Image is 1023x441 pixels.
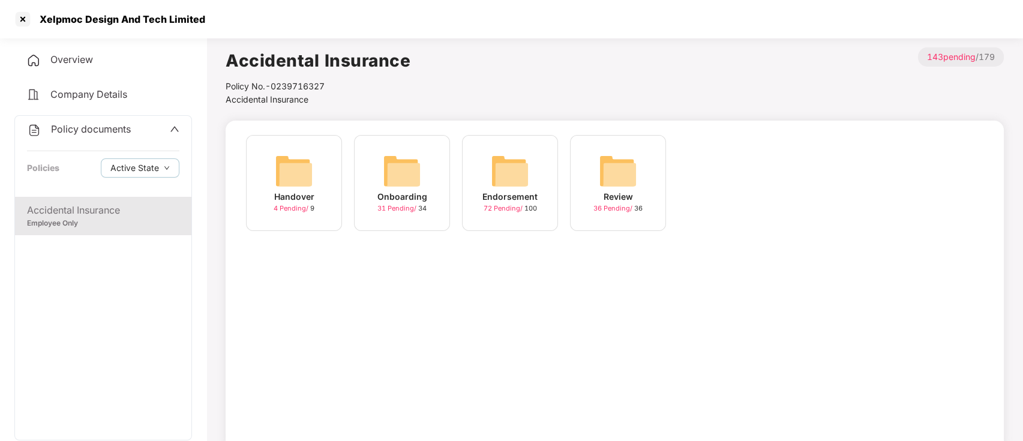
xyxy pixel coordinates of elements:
[226,47,410,74] h1: Accidental Insurance
[274,204,310,212] span: 4 Pending /
[599,152,637,190] img: svg+xml;base64,PHN2ZyB4bWxucz0iaHR0cDovL3d3dy53My5vcmcvMjAwMC9zdmciIHdpZHRoPSI2NCIgaGVpZ2h0PSI2NC...
[377,190,427,203] div: Onboarding
[170,124,179,134] span: up
[593,204,634,212] span: 36 Pending /
[50,88,127,100] span: Company Details
[604,190,633,203] div: Review
[110,161,159,175] span: Active State
[927,52,976,62] span: 143 pending
[32,13,205,25] div: Xelpmoc Design And Tech Limited
[26,53,41,68] img: svg+xml;base64,PHN2ZyB4bWxucz0iaHR0cDovL3d3dy53My5vcmcvMjAwMC9zdmciIHdpZHRoPSIyNCIgaGVpZ2h0PSIyNC...
[383,152,421,190] img: svg+xml;base64,PHN2ZyB4bWxucz0iaHR0cDovL3d3dy53My5vcmcvMjAwMC9zdmciIHdpZHRoPSI2NCIgaGVpZ2h0PSI2NC...
[377,204,418,212] span: 31 Pending /
[51,123,131,135] span: Policy documents
[164,165,170,172] span: down
[274,190,314,203] div: Handover
[226,80,410,93] div: Policy No.- 0239716327
[50,53,93,65] span: Overview
[377,203,427,214] div: 34
[101,158,179,178] button: Active Statedown
[27,218,179,229] div: Employee Only
[491,152,529,190] img: svg+xml;base64,PHN2ZyB4bWxucz0iaHR0cDovL3d3dy53My5vcmcvMjAwMC9zdmciIHdpZHRoPSI2NCIgaGVpZ2h0PSI2NC...
[275,152,313,190] img: svg+xml;base64,PHN2ZyB4bWxucz0iaHR0cDovL3d3dy53My5vcmcvMjAwMC9zdmciIHdpZHRoPSI2NCIgaGVpZ2h0PSI2NC...
[27,203,179,218] div: Accidental Insurance
[226,94,308,104] span: Accidental Insurance
[27,161,59,175] div: Policies
[484,204,524,212] span: 72 Pending /
[593,203,643,214] div: 36
[274,203,314,214] div: 9
[484,203,537,214] div: 100
[26,88,41,102] img: svg+xml;base64,PHN2ZyB4bWxucz0iaHR0cDovL3d3dy53My5vcmcvMjAwMC9zdmciIHdpZHRoPSIyNCIgaGVpZ2h0PSIyNC...
[27,123,41,137] img: svg+xml;base64,PHN2ZyB4bWxucz0iaHR0cDovL3d3dy53My5vcmcvMjAwMC9zdmciIHdpZHRoPSIyNCIgaGVpZ2h0PSIyNC...
[918,47,1004,67] p: / 179
[482,190,538,203] div: Endorsement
